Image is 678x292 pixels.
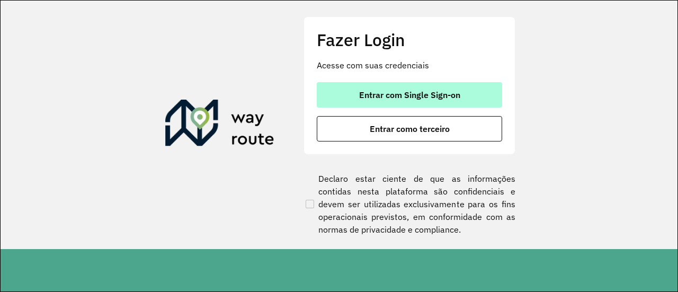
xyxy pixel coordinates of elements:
img: Roteirizador AmbevTech [165,100,274,151]
span: Entrar com Single Sign-on [359,91,460,99]
span: Entrar como terceiro [370,125,450,133]
p: Acesse com suas credenciais [317,59,502,72]
button: button [317,116,502,141]
button: button [317,82,502,108]
label: Declaro estar ciente de que as informações contidas nesta plataforma são confidenciais e devem se... [304,172,515,236]
h2: Fazer Login [317,30,502,50]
